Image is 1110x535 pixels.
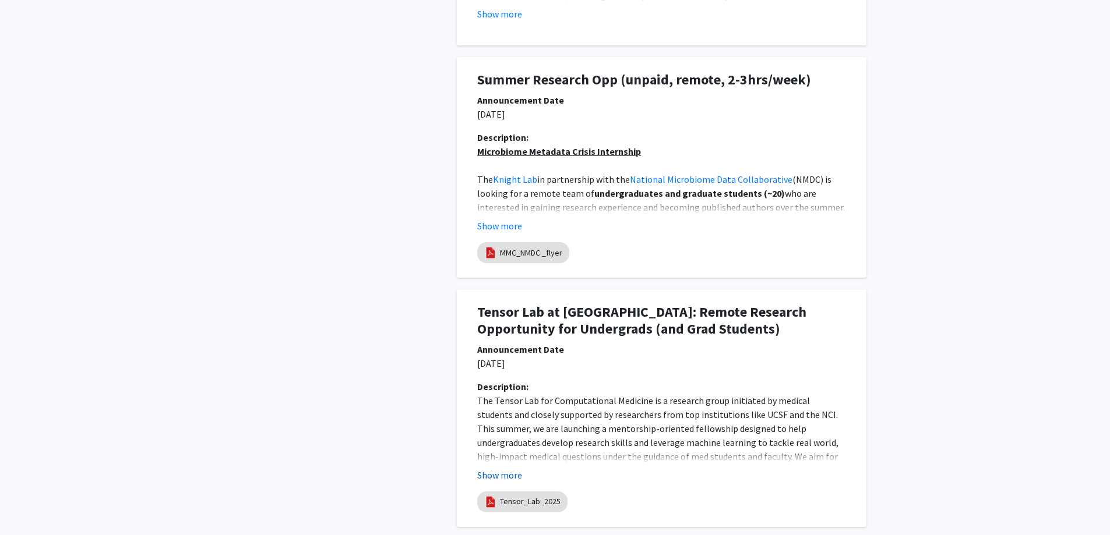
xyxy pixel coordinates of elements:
[630,173,792,185] a: National Microbiome Data Collaborative
[477,93,846,107] div: Announcement Date
[594,187,785,199] strong: undergraduates and graduate students (~20)
[477,187,847,227] span: who are interested in gaining research experience and becoming published authors over the summer....
[484,246,497,259] img: pdf_icon.png
[477,468,522,482] button: Show more
[477,380,846,394] div: Description:
[477,146,641,157] u: Microbiome Metadata Crisis Internship
[477,130,846,144] div: Description:
[9,483,50,526] iframe: Chat
[477,394,846,491] p: The Tensor Lab for Computational Medicine is a research group initiated by medical students and c...
[477,342,846,356] div: Announcement Date
[477,356,846,370] p: [DATE]
[493,173,537,185] a: Knight Lab
[477,107,846,121] p: [DATE]
[477,172,846,270] p: [GEOGRAPHIC_DATA][US_STATE]
[477,173,493,185] span: The
[500,495,561,508] a: Tensor_Lab_2025
[477,72,846,88] h1: Summer Research Opp (unpaid, remote, 2-3hrs/week)
[484,495,497,508] img: pdf_icon.png
[537,173,630,185] span: in partnership with the
[500,247,562,259] a: MMC_NMDC _flyer
[477,7,522,21] button: Show more
[477,304,846,338] h1: Tensor Lab at [GEOGRAPHIC_DATA]: Remote Research Opportunity for Undergrads (and Grad Students)
[477,219,522,233] button: Show more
